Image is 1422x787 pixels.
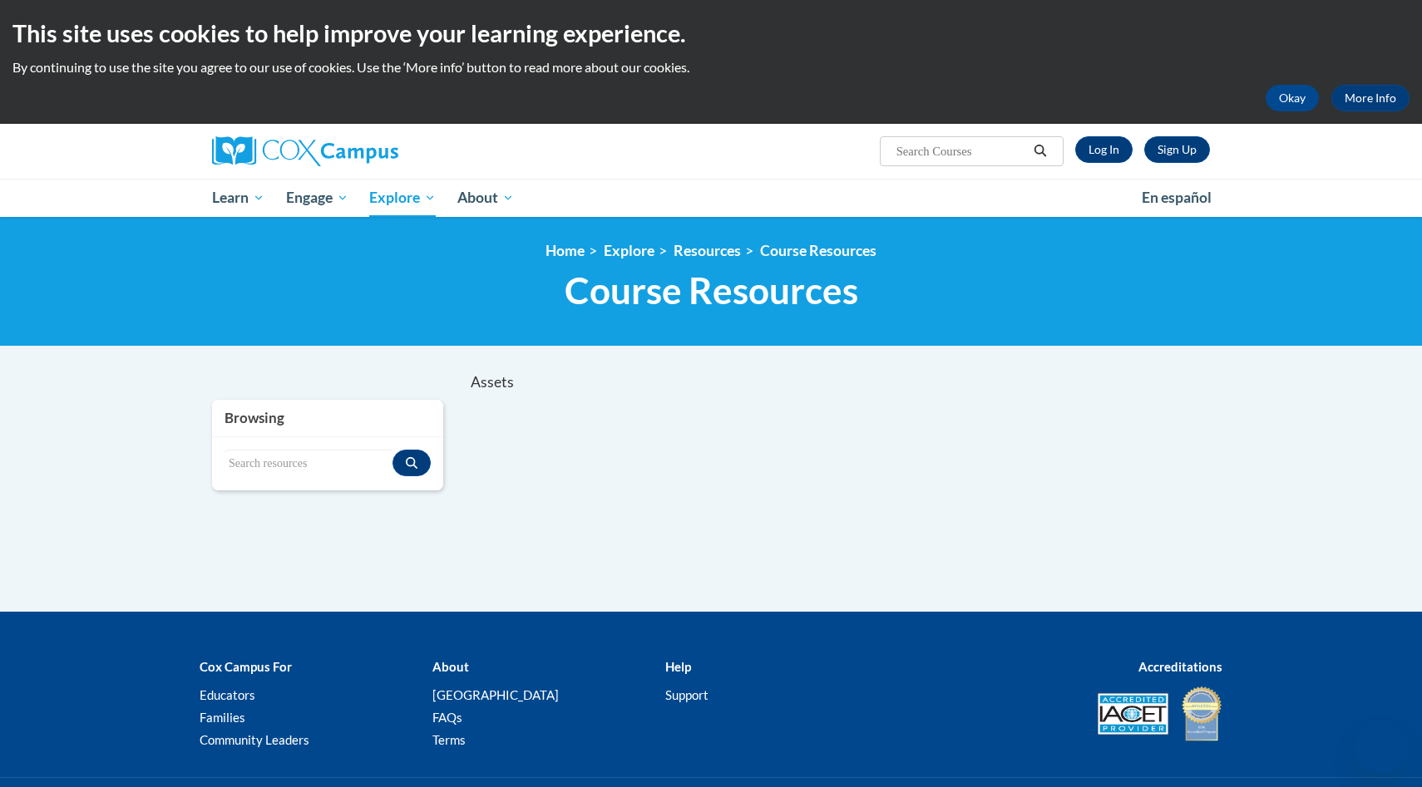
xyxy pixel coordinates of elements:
[1266,85,1319,111] button: Okay
[565,268,858,312] span: Course Resources
[1331,85,1410,111] a: More Info
[546,242,585,259] a: Home
[457,188,514,208] span: About
[200,659,292,674] b: Cox Campus For
[674,242,741,259] a: Resources
[212,188,264,208] span: Learn
[1075,136,1133,163] a: Log In
[604,242,654,259] a: Explore
[212,136,528,166] a: Cox Campus
[286,188,348,208] span: Engage
[447,179,525,217] a: About
[201,179,275,217] a: Learn
[200,687,255,702] a: Educators
[12,17,1410,50] h2: This site uses cookies to help improve your learning experience.
[432,687,559,702] a: [GEOGRAPHIC_DATA]
[1181,685,1222,743] img: IDA® Accredited
[432,710,462,725] a: FAQs
[1142,189,1212,206] span: En español
[471,373,514,391] span: Assets
[665,659,691,674] b: Help
[895,141,1028,161] input: Search Courses
[1355,721,1409,774] iframe: Button to launch messaging window
[212,136,398,166] img: Cox Campus
[760,242,876,259] a: Course Resources
[1098,693,1168,735] img: Accredited IACET® Provider
[1131,180,1222,215] a: En español
[275,179,359,217] a: Engage
[1138,659,1222,674] b: Accreditations
[432,732,466,747] a: Terms
[432,659,469,674] b: About
[12,58,1410,76] p: By continuing to use the site you agree to our use of cookies. Use the ‘More info’ button to read...
[200,710,245,725] a: Families
[225,450,393,478] input: Search resources
[187,179,1235,217] div: Main menu
[369,188,436,208] span: Explore
[1028,141,1053,161] button: Search
[393,450,431,476] button: Search resources
[358,179,447,217] a: Explore
[200,732,309,747] a: Community Leaders
[225,408,431,428] h3: Browsing
[665,687,709,702] a: Support
[1144,136,1210,163] a: Register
